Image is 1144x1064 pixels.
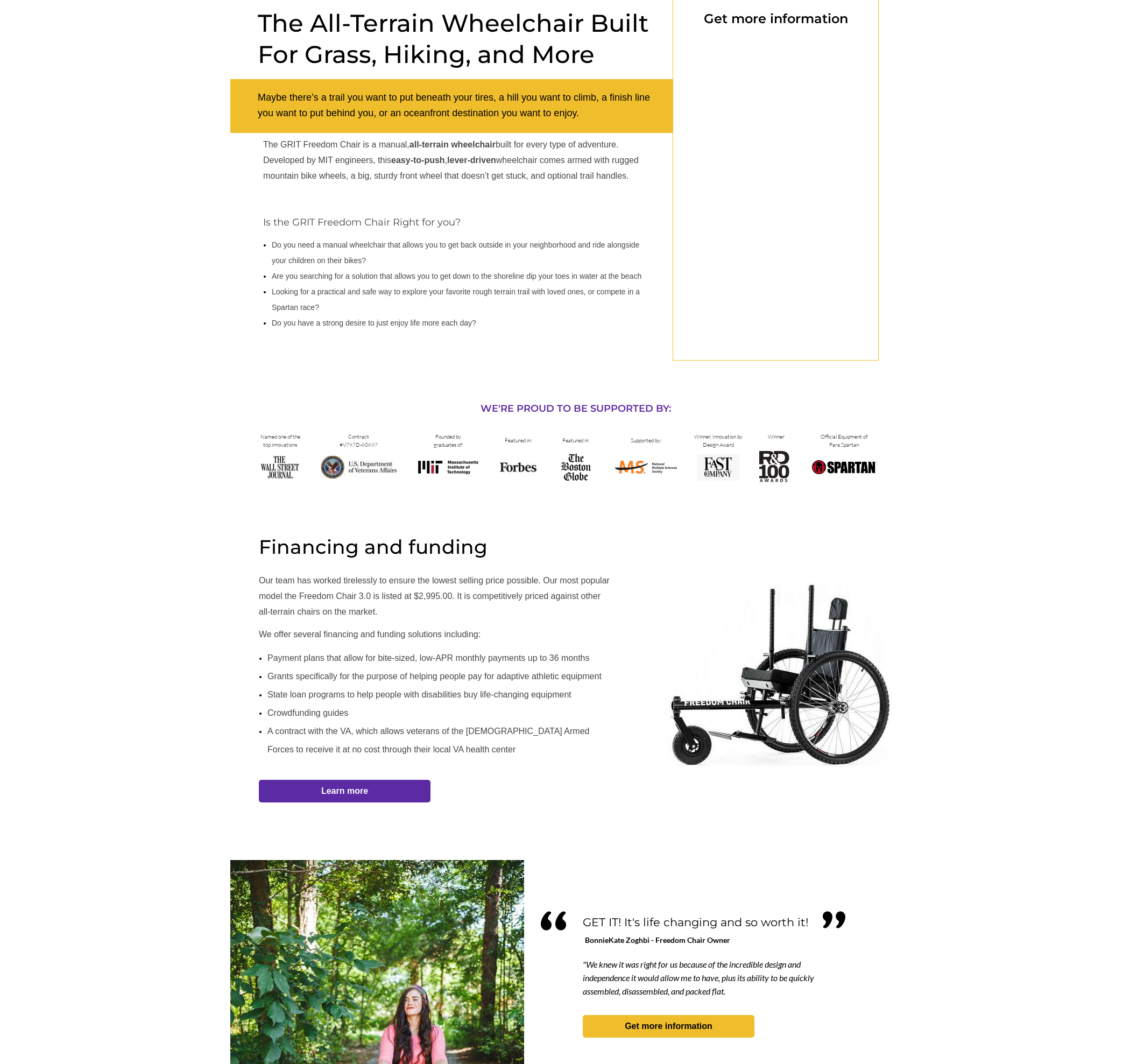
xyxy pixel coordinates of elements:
span: "We knew it was right for us because of the incredible design and independence it would allow me ... [583,959,814,996]
span: Founded by graduates of: [434,433,463,448]
span: A contract with the VA, which allows veterans of the [DEMOGRAPHIC_DATA] Armed Forces to receive i... [267,727,589,754]
span: Maybe there’s a trail you want to put beneath your tires, a hill you want to climb, a finish line... [258,92,650,118]
span: Featured in: [562,437,589,444]
span: Official Equipment of Para Spartan [821,433,867,448]
strong: all-terrain wheelchair [409,140,496,149]
span: Crowdfunding guides [267,708,348,717]
span: Winner, Innovation by Design Award [694,433,743,448]
iframe: Form 1 [691,43,860,357]
span: Get more information [704,11,848,26]
span: Supported by: [631,437,661,444]
span: Winner [768,433,785,440]
span: State loan programs to help people with disabilities buy life-changing equipment [267,690,571,699]
strong: Learn more [321,786,368,795]
strong: Get more information [625,1021,712,1031]
span: WE'RE PROUD TO BE SUPPORTED BY: [481,403,671,414]
span: Financing and funding [259,535,488,559]
span: The GRIT Freedom Chair is a manual, built for every type of adventure. Developed by MIT engineers... [263,140,639,180]
span: The All-Terrain Wheelchair Built For Grass, Hiking, and More [258,8,649,69]
span: Are you searching for a solution that allows you to get down to the shoreline dip your toes in wa... [272,272,641,280]
span: Featured in: [505,437,532,444]
strong: easy-to-push [391,156,445,165]
span: BonnieKate Zoghbi - Freedom Chair Owner [585,935,730,945]
span: We offer several financing and funding solutions including: [259,630,481,639]
strong: lever-driven [447,156,496,165]
span: Do you have a strong desire to just enjoy life more each day? [272,319,476,327]
a: Learn more [259,780,430,802]
span: Do you need a manual wheelchair that allows you to get back outside in your neighborhood and ride... [272,241,639,265]
a: Get more information [583,1015,754,1038]
span: Named one of the top innovations [260,433,300,448]
span: Looking for a practical and safe way to explore your favorite rough terrain trail with loved ones... [272,287,640,312]
span: Contract #V797D-60697 [340,433,378,448]
span: Is the GRIT Freedom Chair Right for you? [263,216,461,228]
span: Grants specifically for the purpose of helping people pay for adaptive athletic equipment [267,672,602,681]
span: Our team has worked tirelessly to ensure the lowest selling price possible. Our most popular mode... [259,576,610,616]
span: Payment plans that allow for bite-sized, low-APR monthly payments up to 36 months [267,653,590,663]
span: GET IT! It's life changing and so worth it! [583,915,808,929]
